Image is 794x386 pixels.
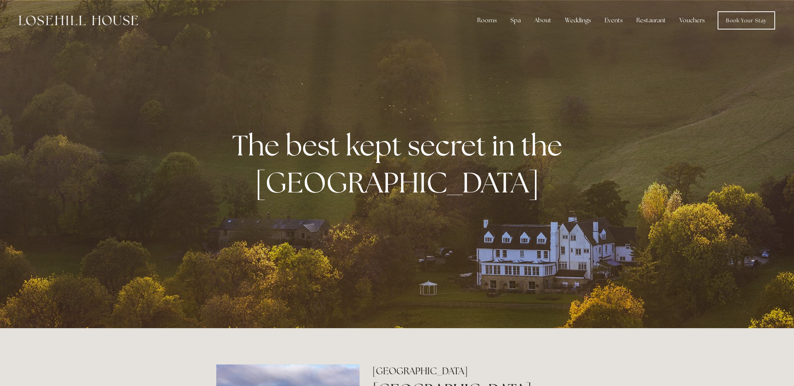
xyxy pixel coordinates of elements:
[599,13,629,28] div: Events
[718,11,775,29] a: Book Your Stay
[504,13,527,28] div: Spa
[559,13,597,28] div: Weddings
[471,13,503,28] div: Rooms
[528,13,557,28] div: About
[372,364,578,378] h2: [GEOGRAPHIC_DATA]
[673,13,711,28] a: Vouchers
[19,16,138,25] img: Losehill House
[232,127,568,201] strong: The best kept secret in the [GEOGRAPHIC_DATA]
[630,13,672,28] div: Restaurant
